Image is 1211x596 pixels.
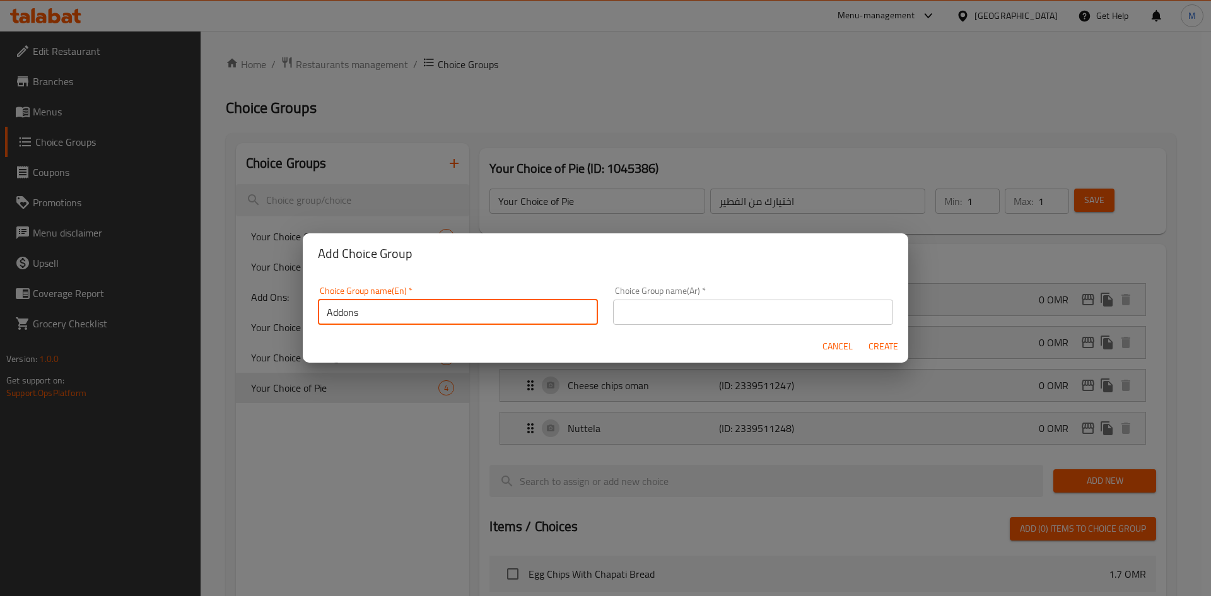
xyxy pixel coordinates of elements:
[817,335,858,358] button: Cancel
[318,300,598,325] input: Please enter Choice Group name(en)
[868,339,898,354] span: Create
[613,300,893,325] input: Please enter Choice Group name(ar)
[318,243,893,264] h2: Add Choice Group
[863,335,903,358] button: Create
[822,339,853,354] span: Cancel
